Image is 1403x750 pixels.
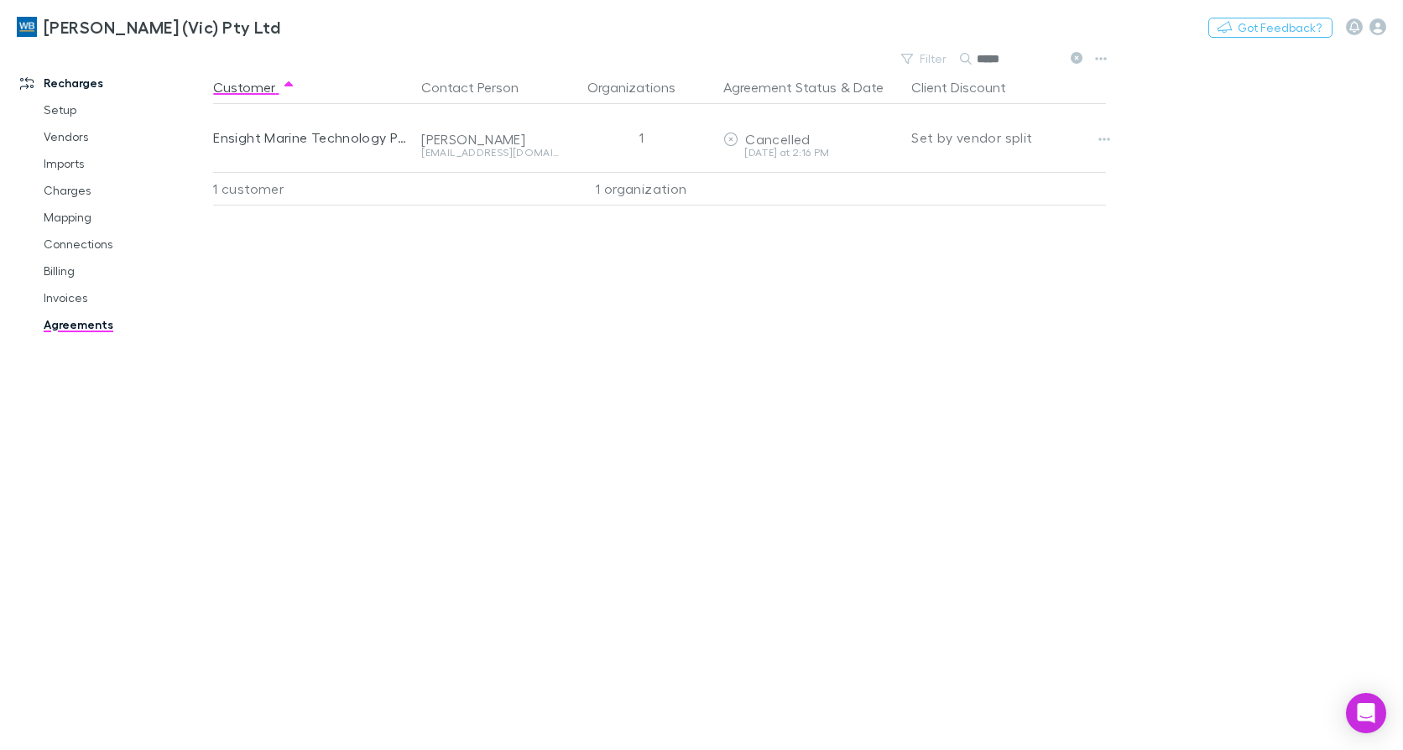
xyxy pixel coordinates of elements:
a: Vendors [27,123,222,150]
a: Setup [27,96,222,123]
div: 1 [566,104,717,171]
button: Customer [213,70,295,104]
div: Open Intercom Messenger [1346,693,1386,733]
a: Invoices [27,284,222,311]
h3: [PERSON_NAME] (Vic) Pty Ltd [44,17,280,37]
button: Contact Person [421,70,539,104]
a: Agreements [27,311,222,338]
a: Connections [27,231,222,258]
div: 1 customer [213,172,415,206]
button: Got Feedback? [1208,18,1333,38]
a: Recharges [3,70,222,96]
a: [PERSON_NAME] (Vic) Pty Ltd [7,7,290,47]
div: & [723,70,898,104]
button: Organizations [587,70,696,104]
a: Charges [27,177,222,204]
div: 1 organization [566,172,717,206]
div: [DATE] at 2:16 PM [723,148,898,158]
div: [PERSON_NAME] [421,131,559,148]
a: Billing [27,258,222,284]
span: Cancelled [745,131,810,147]
div: [EMAIL_ADDRESS][DOMAIN_NAME] [421,148,559,158]
img: William Buck (Vic) Pty Ltd's Logo [17,17,37,37]
div: Ensight Marine Technology Pty Ltd [213,104,408,171]
div: Set by vendor split [911,104,1106,171]
a: Imports [27,150,222,177]
button: Client Discount [911,70,1026,104]
button: Date [853,70,884,104]
a: Mapping [27,204,222,231]
button: Filter [893,49,957,69]
button: Agreement Status [723,70,837,104]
